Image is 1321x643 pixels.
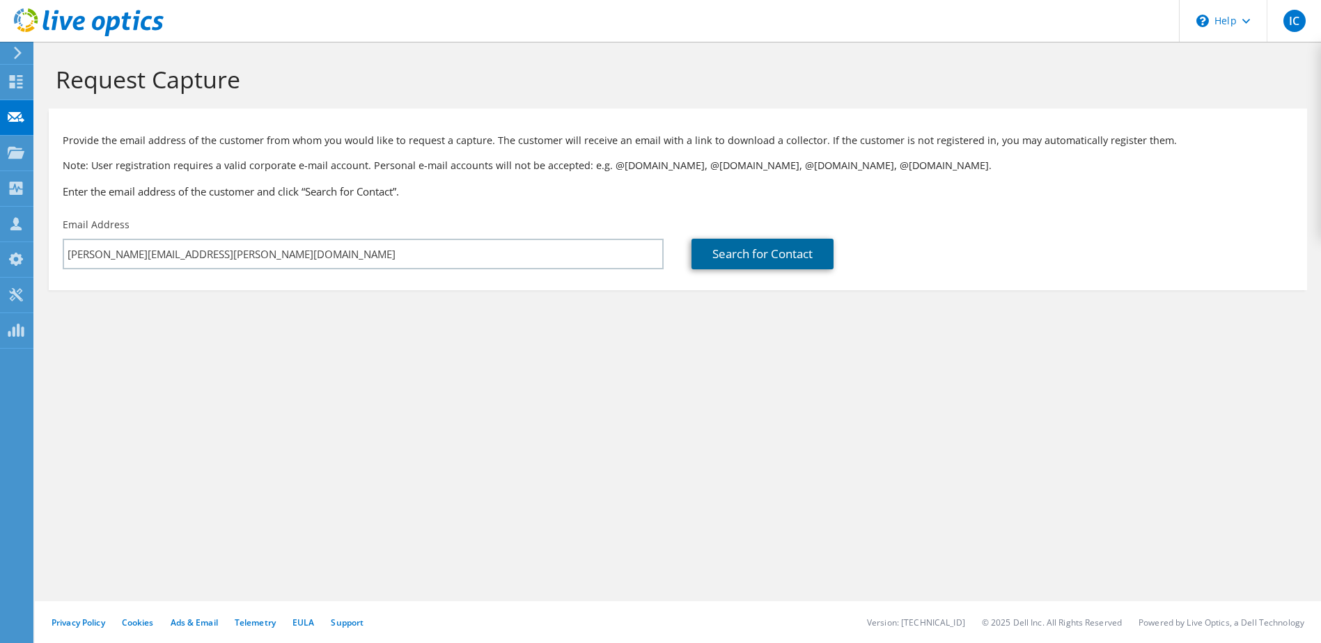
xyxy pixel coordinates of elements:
[171,617,218,628] a: Ads & Email
[63,218,130,232] label: Email Address
[867,617,965,628] li: Version: [TECHNICAL_ID]
[691,239,834,269] a: Search for Contact
[63,158,1293,173] p: Note: User registration requires a valid corporate e-mail account. Personal e-mail accounts will ...
[1139,617,1304,628] li: Powered by Live Optics, a Dell Technology
[52,617,105,628] a: Privacy Policy
[235,617,276,628] a: Telemetry
[122,617,154,628] a: Cookies
[982,617,1122,628] li: © 2025 Dell Inc. All Rights Reserved
[1196,15,1209,27] svg: \n
[63,133,1293,148] p: Provide the email address of the customer from whom you would like to request a capture. The cust...
[331,617,364,628] a: Support
[292,617,314,628] a: EULA
[63,184,1293,199] h3: Enter the email address of the customer and click “Search for Contact”.
[1283,10,1306,32] span: IC
[56,65,1293,94] h1: Request Capture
